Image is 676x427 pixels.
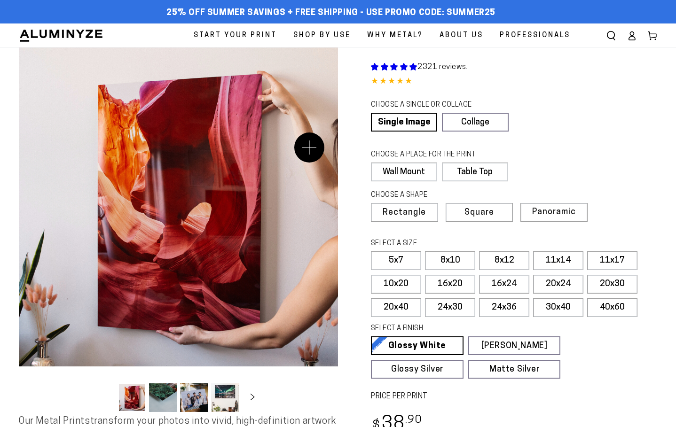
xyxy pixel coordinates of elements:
label: 24x30 [425,298,475,317]
a: Matte Silver [468,360,561,379]
label: PRICE PER PRINT [371,391,657,402]
label: Table Top [442,163,508,181]
label: 20x40 [371,298,421,317]
a: Start Your Print [187,23,284,47]
button: Load image 1 in gallery view [118,383,146,412]
label: 30x40 [533,298,583,317]
label: 5x7 [371,251,421,270]
label: 16x24 [479,275,529,294]
a: Shop By Use [286,23,358,47]
button: Slide left [94,388,115,408]
span: Panoramic [532,208,576,217]
label: 11x17 [587,251,637,270]
a: Glossy White [371,336,464,355]
span: Square [464,209,494,217]
legend: CHOOSE A PLACE FOR THE PRINT [371,150,499,160]
label: 16x20 [425,275,475,294]
span: Start Your Print [194,29,277,42]
span: Why Metal? [367,29,423,42]
label: Wall Mount [371,163,437,181]
label: 11x14 [533,251,583,270]
legend: SELECT A FINISH [371,324,539,334]
a: Why Metal? [360,23,430,47]
button: Load image 2 in gallery view [149,383,177,412]
div: 4.85 out of 5.0 stars [371,75,657,89]
sup: .90 [405,415,422,426]
label: 8x10 [425,251,475,270]
img: Aluminyze [19,29,103,43]
legend: CHOOSE A SHAPE [371,190,501,201]
span: 25% off Summer Savings + Free Shipping - Use Promo Code: SUMMER25 [166,8,495,18]
a: Single Image [371,113,437,132]
a: [PERSON_NAME] [468,336,561,355]
span: About Us [440,29,483,42]
button: Load image 4 in gallery view [211,383,239,412]
a: About Us [432,23,490,47]
button: Load image 3 in gallery view [180,383,208,412]
label: 10x20 [371,275,421,294]
button: Slide right [242,388,263,408]
label: 40x60 [587,298,637,317]
legend: SELECT A SIZE [371,239,539,249]
a: Professionals [493,23,577,47]
span: Rectangle [383,209,426,217]
label: 24x36 [479,298,529,317]
legend: CHOOSE A SINGLE OR COLLAGE [371,100,500,110]
media-gallery: Gallery Viewer [19,47,338,415]
label: 20x24 [533,275,583,294]
label: 8x12 [479,251,529,270]
label: 20x30 [587,275,637,294]
span: Shop By Use [293,29,351,42]
a: Glossy Silver [371,360,464,379]
a: Collage [442,113,508,132]
span: Professionals [500,29,570,42]
summary: Search our site [601,25,621,46]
